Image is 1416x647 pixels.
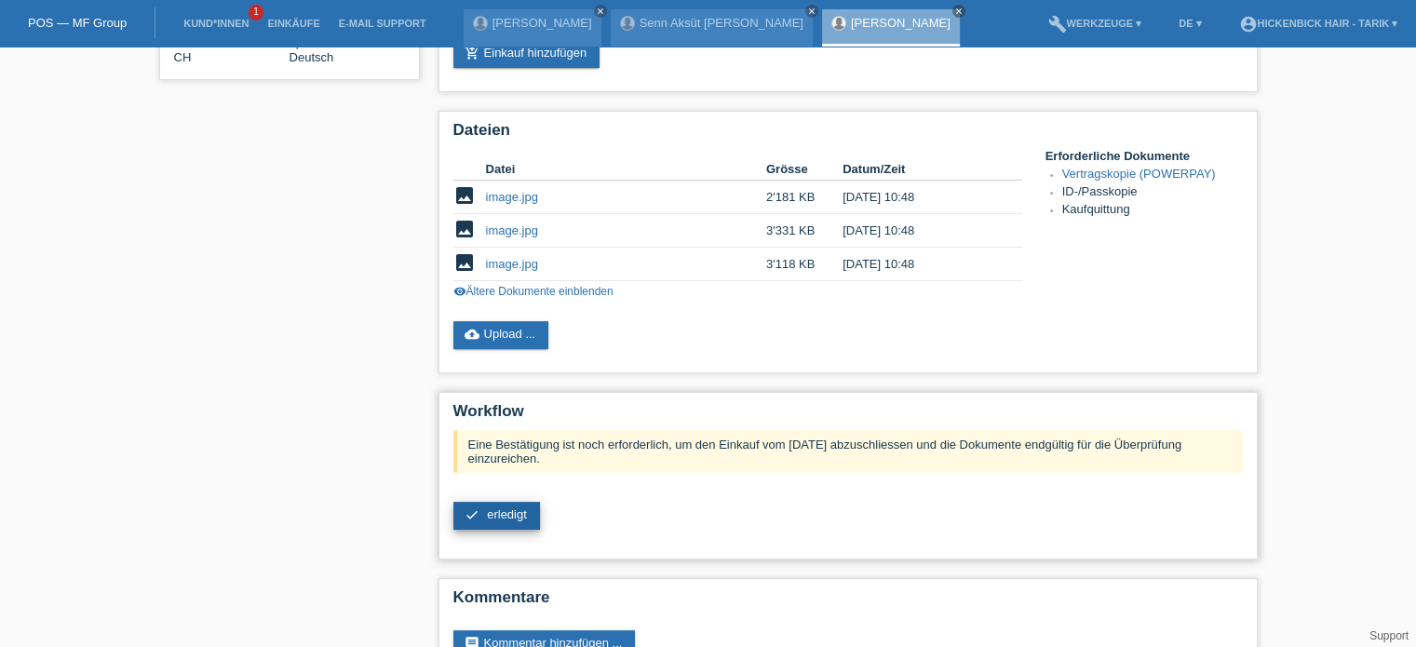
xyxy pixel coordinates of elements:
[290,38,328,49] span: Sprache
[1238,15,1257,34] i: account_circle
[453,184,476,207] i: image
[174,38,225,49] span: Nationalität
[766,214,843,248] td: 3'331 KB
[453,40,600,68] a: add_shopping_cartEinkauf hinzufügen
[453,402,1243,430] h2: Workflow
[807,7,816,16] i: close
[1369,629,1409,642] a: Support
[453,285,466,298] i: visibility
[766,181,843,214] td: 2'181 KB
[486,257,538,271] a: image.jpg
[843,214,995,248] td: [DATE] 10:48
[486,223,538,237] a: image.jpg
[465,327,479,342] i: cloud_upload
[640,16,803,30] a: Senn Aksüt [PERSON_NAME]
[174,18,258,29] a: Kund*innen
[851,16,951,30] a: [PERSON_NAME]
[843,181,995,214] td: [DATE] 10:48
[954,7,964,16] i: close
[465,507,479,522] i: check
[453,251,476,274] i: image
[952,5,965,18] a: close
[843,158,995,181] th: Datum/Zeit
[453,588,1243,616] h2: Kommentare
[486,190,538,204] a: image.jpg
[453,321,549,349] a: cloud_uploadUpload ...
[492,16,592,30] a: [PERSON_NAME]
[1062,167,1216,181] a: Vertragskopie (POWERPAY)
[465,46,479,61] i: add_shopping_cart
[1038,18,1151,29] a: buildWerkzeuge ▾
[805,5,818,18] a: close
[453,285,614,298] a: visibilityÄltere Dokumente einblenden
[766,158,843,181] th: Grösse
[596,7,605,16] i: close
[249,5,263,20] span: 1
[258,18,329,29] a: Einkäufe
[330,18,436,29] a: E-Mail Support
[487,507,527,521] span: erledigt
[174,50,192,64] span: Schweiz
[1047,15,1066,34] i: build
[766,248,843,281] td: 3'118 KB
[290,50,334,64] span: Deutsch
[843,248,995,281] td: [DATE] 10:48
[453,430,1243,473] div: Eine Bestätigung ist noch erforderlich, um den Einkauf vom [DATE] abzuschliessen und die Dokument...
[1169,18,1210,29] a: DE ▾
[1062,202,1243,220] li: Kaufquittung
[453,218,476,240] i: image
[28,16,127,30] a: POS — MF Group
[594,5,607,18] a: close
[1045,149,1243,163] h4: Erforderliche Dokumente
[453,121,1243,149] h2: Dateien
[486,158,766,181] th: Datei
[1062,184,1243,202] li: ID-/Passkopie
[1229,18,1407,29] a: account_circleHickenbick Hair - Tarik ▾
[453,502,540,530] a: check erledigt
